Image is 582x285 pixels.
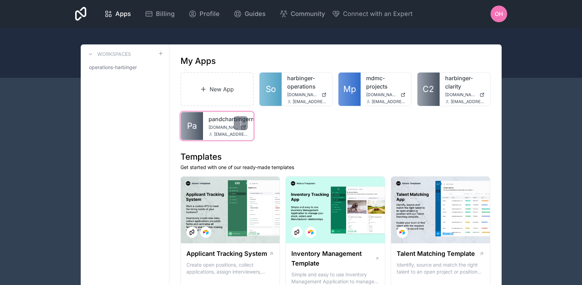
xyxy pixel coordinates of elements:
p: Create open positions, collect applications, assign interviewers, centralise candidate feedback a... [186,261,274,275]
a: So [259,73,282,106]
a: harbinger-operations [287,74,327,91]
img: Airtable Logo [203,229,209,235]
img: Airtable Logo [308,229,314,235]
a: operations-harbinger [86,61,164,74]
span: Mp [343,84,356,95]
h1: Inventory Management Template [291,249,374,268]
span: Billing [156,9,175,19]
span: So [266,84,276,95]
a: [DOMAIN_NAME] [366,92,406,98]
a: Community [274,6,330,22]
span: [EMAIL_ADDRESS][DOMAIN_NAME] [214,132,248,137]
span: [EMAIL_ADDRESS][DOMAIN_NAME] [293,99,327,104]
h1: Talent Matching Template [397,249,475,259]
img: Airtable Logo [399,229,405,235]
a: [DOMAIN_NAME] [287,92,327,98]
span: [DOMAIN_NAME] [287,92,319,98]
a: Pa [181,112,203,140]
p: Identify, source and match the right talent to an open project or position with our Talent Matchi... [397,261,485,275]
span: [EMAIL_ADDRESS][DOMAIN_NAME] [451,99,485,104]
a: Profile [183,6,225,22]
span: [DOMAIN_NAME] [445,92,477,98]
h1: Templates [180,151,491,162]
button: Connect with an Expert [332,9,413,19]
p: Get started with one of our ready-made templates [180,164,491,171]
a: pandcharbingermarketing [209,115,248,123]
span: [EMAIL_ADDRESS][DOMAIN_NAME] [372,99,406,104]
span: Community [291,9,325,19]
a: C2 [417,73,440,106]
a: Workspaces [86,50,131,58]
h1: My Apps [180,56,216,67]
a: [DOMAIN_NAME] [445,92,485,98]
span: OH [495,10,503,18]
h1: Applicant Tracking System [186,249,267,259]
h3: Workspaces [97,51,131,58]
a: New App [180,72,254,106]
span: Profile [200,9,220,19]
span: Apps [115,9,131,19]
a: [DOMAIN_NAME] [209,125,248,130]
a: mdmc-projects [366,74,406,91]
a: Guides [228,6,271,22]
span: Guides [245,9,266,19]
a: Billing [139,6,180,22]
a: Mp [338,73,361,106]
span: [DOMAIN_NAME] [366,92,398,98]
span: operations-harbinger [89,64,137,71]
span: Pa [187,120,197,132]
span: C2 [423,84,434,95]
a: harbinger-clarity [445,74,485,91]
span: [DOMAIN_NAME] [209,125,238,130]
p: Simple and easy to use Inventory Management Application to manage your stock, orders and Manufact... [291,271,379,285]
span: Connect with an Expert [343,9,413,19]
a: Apps [99,6,136,22]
